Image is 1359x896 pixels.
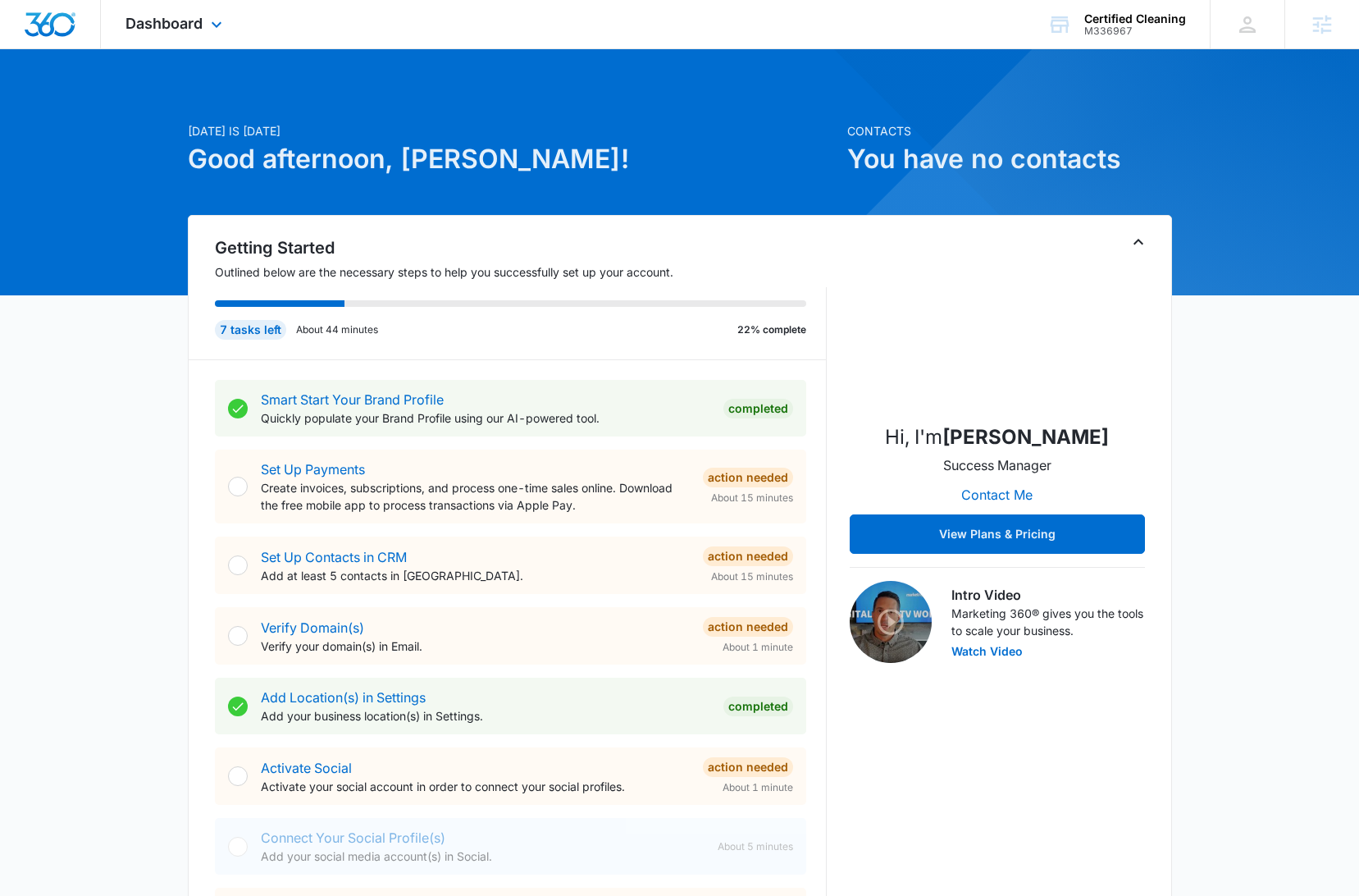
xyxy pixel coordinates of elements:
h1: You have no contacts [847,139,1172,179]
a: Verify Domain(s) [261,619,364,636]
p: Add your social media account(s) in Social. [261,848,705,865]
p: Hi, I'm [885,423,1109,452]
p: Marketing 360® gives you the tools to scale your business. [951,605,1145,639]
p: Create invoices, subscriptions, and process one-time sales online. Download the free mobile app t... [261,479,690,514]
div: 7 tasks left [215,320,286,340]
div: account id [1084,25,1186,37]
button: Watch Video [951,646,1023,657]
p: About 44 minutes [296,322,378,337]
span: About 15 minutes [711,569,793,584]
button: Contact Me [945,475,1049,514]
button: Toggle Collapse [1129,232,1148,252]
h3: Intro Video [951,585,1145,605]
span: Dashboard [125,15,203,32]
div: Action Needed [703,468,793,487]
strong: [PERSON_NAME] [942,425,1109,449]
p: Contacts [847,122,1172,139]
a: Set Up Contacts in CRM [261,549,407,565]
span: About 5 minutes [718,839,793,854]
a: Add Location(s) in Settings [261,689,426,706]
img: Nathan Hoover [915,245,1079,409]
img: Intro Video [850,581,932,663]
p: Verify your domain(s) in Email. [261,638,690,655]
p: Success Manager [943,455,1051,475]
p: Add at least 5 contacts in [GEOGRAPHIC_DATA]. [261,567,690,584]
a: Smart Start Your Brand Profile [261,391,444,408]
div: Action Needed [703,617,793,637]
p: Quickly populate your Brand Profile using our AI-powered tool. [261,409,710,427]
span: About 1 minute [723,640,793,655]
div: Action Needed [703,757,793,777]
p: Outlined below are the necessary steps to help you successfully set up your account. [215,263,827,281]
button: View Plans & Pricing [850,514,1145,554]
div: Action Needed [703,546,793,566]
div: account name [1084,12,1186,25]
span: About 1 minute [723,780,793,795]
p: [DATE] is [DATE] [188,122,837,139]
a: Set Up Payments [261,461,365,478]
p: Activate your social account in order to connect your social profiles. [261,778,690,795]
h1: Good afternoon, [PERSON_NAME]! [188,139,837,179]
p: Add your business location(s) in Settings. [261,707,710,725]
div: Completed [723,697,793,716]
p: 22% complete [737,322,806,337]
a: Activate Social [261,760,352,776]
div: Completed [723,399,793,418]
h2: Getting Started [215,235,827,260]
span: About 15 minutes [711,491,793,505]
